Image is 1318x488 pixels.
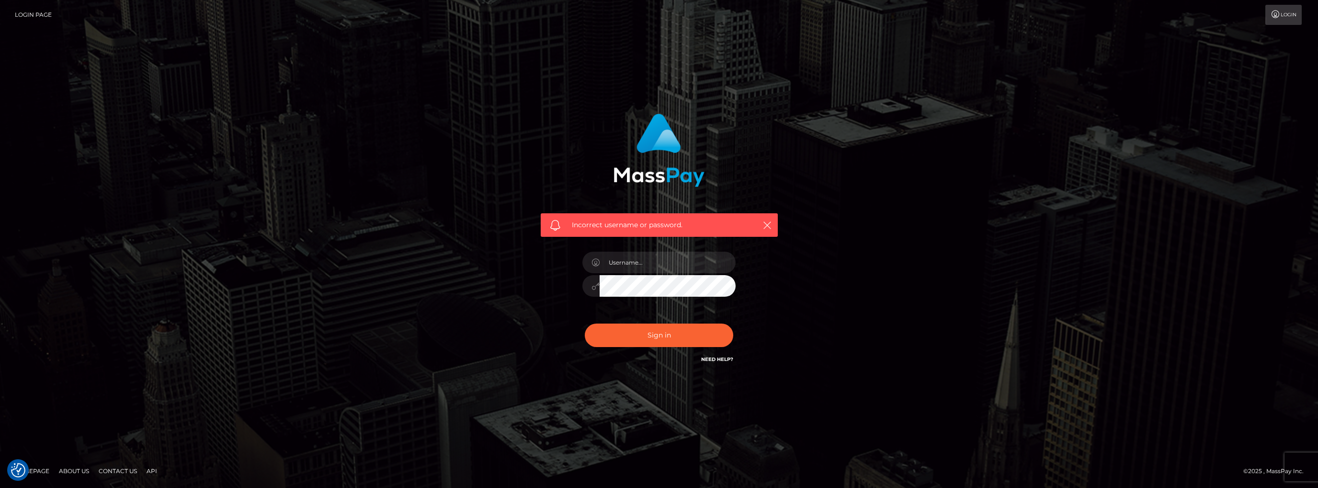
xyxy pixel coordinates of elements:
[585,324,733,347] button: Sign in
[143,464,161,478] a: API
[572,220,747,230] span: Incorrect username or password.
[600,252,736,273] input: Username...
[11,463,25,477] img: Revisit consent button
[1243,466,1311,476] div: © 2025 , MassPay Inc.
[55,464,93,478] a: About Us
[701,356,733,362] a: Need Help?
[1265,5,1302,25] a: Login
[15,5,52,25] a: Login Page
[11,464,53,478] a: Homepage
[11,463,25,477] button: Consent Preferences
[95,464,141,478] a: Contact Us
[614,114,704,187] img: MassPay Login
